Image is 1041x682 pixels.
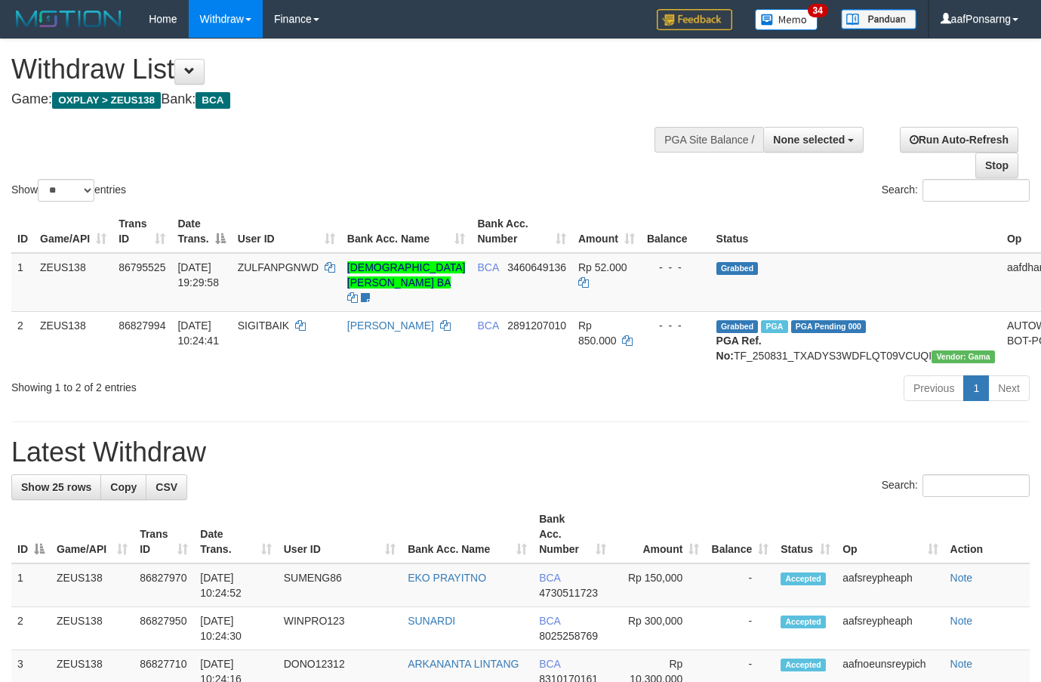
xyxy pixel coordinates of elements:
[232,210,341,253] th: User ID: activate to sort column ascending
[705,563,775,607] td: -
[110,481,137,493] span: Copy
[932,350,995,363] span: Vendor URL: https://trx31.1velocity.biz
[922,474,1030,497] input: Search:
[477,319,498,332] span: BCA
[716,320,759,333] span: Grabbed
[950,658,973,670] a: Note
[539,630,598,642] span: Copy 8025258769 to clipboard
[841,9,916,29] img: panduan.png
[238,261,319,273] span: ZULFANPGNWD
[507,319,566,332] span: Copy 2891207010 to clipboard
[51,563,134,607] td: ZEUS138
[539,572,560,584] span: BCA
[347,319,434,332] a: [PERSON_NAME]
[791,320,867,333] span: PGA Pending
[171,210,231,253] th: Date Trans.: activate to sort column descending
[539,587,598,599] span: Copy 4730511723 to clipboard
[11,92,679,107] h4: Game: Bank:
[705,505,775,563] th: Balance: activate to sort column ascending
[988,375,1030,401] a: Next
[119,261,165,273] span: 86795525
[196,92,229,109] span: BCA
[112,210,171,253] th: Trans ID: activate to sort column ascending
[612,505,705,563] th: Amount: activate to sort column ascending
[52,92,161,109] span: OXPLAY > ZEUS138
[641,210,710,253] th: Balance
[11,474,101,500] a: Show 25 rows
[100,474,146,500] a: Copy
[836,563,944,607] td: aafsreypheaph
[347,261,466,289] a: [DEMOGRAPHIC_DATA][PERSON_NAME] BA
[134,607,194,650] td: 86827950
[773,134,845,146] span: None selected
[11,374,423,395] div: Showing 1 to 2 of 2 entries
[11,8,126,30] img: MOTION_logo.png
[51,505,134,563] th: Game/API: activate to sort column ascending
[11,607,51,650] td: 2
[194,505,277,563] th: Date Trans.: activate to sort column ascending
[781,616,826,628] span: Accepted
[647,260,704,275] div: - - -
[11,311,34,369] td: 2
[194,563,277,607] td: [DATE] 10:24:52
[716,335,762,362] b: PGA Ref. No:
[647,318,704,333] div: - - -
[705,607,775,650] td: -
[34,311,112,369] td: ZEUS138
[278,563,402,607] td: SUMENG86
[11,253,34,312] td: 1
[539,615,560,627] span: BCA
[177,319,219,347] span: [DATE] 10:24:41
[716,262,759,275] span: Grabbed
[177,261,219,289] span: [DATE] 19:29:58
[11,563,51,607] td: 1
[755,9,818,30] img: Button%20Memo.svg
[408,658,519,670] a: ARKANANTA LINTANG
[539,658,560,670] span: BCA
[34,253,112,312] td: ZEUS138
[11,210,34,253] th: ID
[533,505,612,563] th: Bank Acc. Number: activate to sort column ascending
[836,505,944,563] th: Op: activate to sort column ascending
[51,607,134,650] td: ZEUS138
[38,179,94,202] select: Showentries
[808,4,828,17] span: 34
[763,127,864,153] button: None selected
[612,563,705,607] td: Rp 150,000
[950,572,973,584] a: Note
[900,127,1018,153] a: Run Auto-Refresh
[922,179,1030,202] input: Search:
[836,607,944,650] td: aafsreypheaph
[11,437,1030,468] h1: Latest Withdraw
[710,311,1001,369] td: TF_250831_TXADYS3WDFLQT09VCUQI
[134,505,194,563] th: Trans ID: activate to sort column ascending
[402,505,533,563] th: Bank Acc. Name: activate to sort column ascending
[944,505,1030,563] th: Action
[507,261,566,273] span: Copy 3460649136 to clipboard
[882,474,1030,497] label: Search:
[119,319,165,332] span: 86827994
[34,210,112,253] th: Game/API: activate to sort column ascending
[781,659,826,671] span: Accepted
[471,210,572,253] th: Bank Acc. Number: activate to sort column ascending
[975,153,1018,178] a: Stop
[21,481,91,493] span: Show 25 rows
[11,179,126,202] label: Show entries
[781,572,826,585] span: Accepted
[963,375,989,401] a: 1
[194,607,277,650] td: [DATE] 10:24:30
[278,607,402,650] td: WINPRO123
[572,210,641,253] th: Amount: activate to sort column ascending
[11,505,51,563] th: ID: activate to sort column descending
[11,54,679,85] h1: Withdraw List
[904,375,964,401] a: Previous
[761,320,787,333] span: Marked by aafnoeunsreypich
[578,319,617,347] span: Rp 850.000
[657,9,732,30] img: Feedback.jpg
[775,505,836,563] th: Status: activate to sort column ascending
[950,615,973,627] a: Note
[710,210,1001,253] th: Status
[156,481,177,493] span: CSV
[238,319,289,332] span: SIGITBAIK
[408,572,486,584] a: EKO PRAYITNO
